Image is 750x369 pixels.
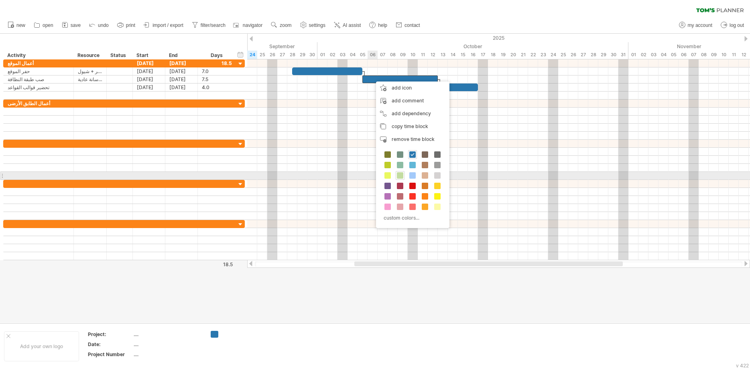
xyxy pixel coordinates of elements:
[257,51,267,59] div: Thursday, 25 September 2025
[458,51,468,59] div: Wednesday, 15 October 2025
[165,75,198,83] div: [DATE]
[659,51,669,59] div: Tuesday, 4 November 2025
[6,20,28,31] a: new
[134,341,201,348] div: ....
[508,51,518,59] div: Monday, 20 October 2025
[190,20,228,31] a: filter/search
[165,84,198,91] div: [DATE]
[197,51,236,59] div: Days
[358,51,368,59] div: Sunday, 5 October 2025
[287,51,297,59] div: Sunday, 28 September 2025
[438,84,478,91] div: ​
[618,51,628,59] div: Friday, 31 October 2025
[548,51,558,59] div: Friday, 24 October 2025
[202,84,232,91] div: 4.0
[152,22,183,28] span: import / export
[343,22,361,28] span: AI assist
[307,51,317,59] div: Tuesday, 30 September 2025
[126,22,135,28] span: print
[7,51,69,59] div: Activity
[201,22,226,28] span: filter/search
[367,20,390,31] a: help
[8,67,69,75] div: حفر الموقع
[32,20,56,31] a: open
[528,51,538,59] div: Wednesday, 22 October 2025
[498,51,508,59] div: Sunday, 19 October 2025
[332,20,363,31] a: AI assist
[438,51,448,59] div: Monday, 13 October 2025
[598,51,608,59] div: Wednesday, 29 October 2025
[669,51,679,59] div: Wednesday, 5 November 2025
[43,22,53,28] span: open
[388,51,398,59] div: Wednesday, 8 October 2025
[317,42,628,51] div: October 2025
[142,20,186,31] a: import / export
[699,51,709,59] div: Saturday, 8 November 2025
[558,51,568,59] div: Saturday, 25 October 2025
[115,20,138,31] a: print
[408,51,418,59] div: Friday, 10 October 2025
[309,22,325,28] span: settings
[394,20,423,31] a: contact
[134,331,201,338] div: ....
[709,51,719,59] div: Sunday, 9 November 2025
[679,51,689,59] div: Thursday, 6 November 2025
[169,51,193,59] div: End
[578,51,588,59] div: Monday, 27 October 2025
[202,75,232,83] div: 7.5
[337,51,348,59] div: Friday, 3 October 2025
[16,22,25,28] span: new
[398,51,408,59] div: Thursday, 9 October 2025
[368,51,378,59] div: Monday, 6 October 2025
[8,84,69,91] div: تحضير قوالب القواعد
[165,59,198,67] div: [DATE]
[133,67,165,75] div: [DATE]
[4,331,79,361] div: Add your own logo
[376,82,449,94] div: add icon
[297,51,307,59] div: Monday, 29 September 2025
[232,20,265,31] a: navigator
[77,51,102,59] div: Resource
[538,51,548,59] div: Thursday, 23 October 2025
[98,22,109,28] span: undo
[202,67,232,75] div: 7.0
[448,51,458,59] div: Tuesday, 14 October 2025
[418,51,428,59] div: Saturday, 11 October 2025
[677,20,715,31] a: my account
[736,363,749,369] div: v 422
[247,51,257,59] div: Wednesday, 24 September 2025
[8,100,69,107] div: أعمال الطابق الأرضى
[8,59,69,67] div: أعمال الموقع
[404,22,420,28] span: contact
[376,107,449,120] div: add dependency
[298,20,328,31] a: settings
[8,75,69,83] div: صب طبقة النظافة
[78,67,102,75] div: باكر + شيول
[568,51,578,59] div: Sunday, 26 October 2025
[243,22,262,28] span: navigator
[362,75,438,83] div: ​
[628,51,638,59] div: Saturday, 1 November 2025
[730,22,744,28] span: log out
[719,51,729,59] div: Monday, 10 November 2025
[87,20,111,31] a: undo
[378,51,388,59] div: Tuesday, 7 October 2025
[392,136,435,142] span: remove time block
[277,51,287,59] div: Saturday, 27 September 2025
[267,51,277,59] div: Friday, 26 September 2025
[518,51,528,59] div: Tuesday, 21 October 2025
[60,20,83,31] a: save
[719,20,746,31] a: log out
[134,351,201,358] div: ....
[608,51,618,59] div: Thursday, 30 October 2025
[269,20,294,31] a: zoom
[729,51,739,59] div: Tuesday, 11 November 2025
[78,75,102,83] div: خرسانة عادية
[392,123,428,129] span: copy time block
[88,331,132,338] div: Project:
[136,51,161,59] div: Start
[165,67,198,75] div: [DATE]
[468,51,478,59] div: Thursday, 16 October 2025
[71,22,81,28] span: save
[88,341,132,348] div: Date:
